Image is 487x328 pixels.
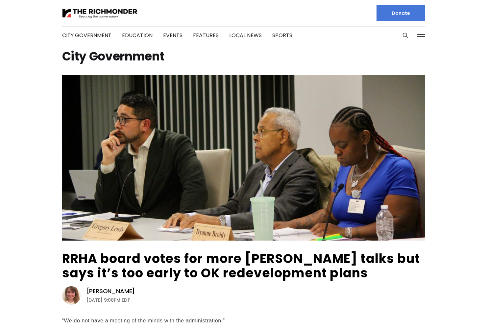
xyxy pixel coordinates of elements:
[62,8,138,19] img: The Richmonder
[163,32,183,39] a: Events
[62,32,111,39] a: City Government
[272,32,292,39] a: Sports
[193,32,219,39] a: Features
[323,296,487,328] iframe: portal-trigger
[377,5,425,21] a: Donate
[62,317,425,324] div: “We do not have a meeting of the minds with the administration.”
[62,51,425,62] h1: City Government
[62,250,420,282] a: RRHA board votes for more [PERSON_NAME] talks but says it’s too early to OK redevelopment plans
[229,32,262,39] a: Local News
[86,296,130,304] time: [DATE] 9:08PM EDT
[122,32,153,39] a: Education
[62,75,425,241] img: RRHA board votes for more Gilpin talks but says it’s too early to OK redevelopment plans
[86,287,135,295] a: [PERSON_NAME]
[401,31,410,40] button: Search this site
[62,286,81,305] img: Sarah Vogelsong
